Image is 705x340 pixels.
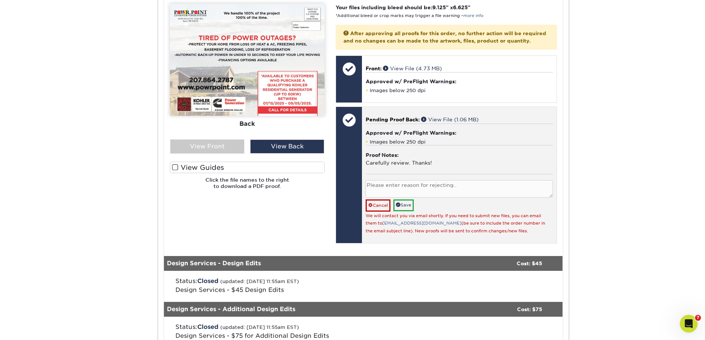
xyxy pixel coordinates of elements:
[366,199,390,211] a: Cancel
[197,323,218,330] span: Closed
[197,277,218,285] span: Closed
[680,315,698,333] iframe: Intercom live chat
[517,306,542,312] strong: Cost: $75
[220,279,299,284] small: (updated: [DATE] 11:55am EST)
[170,139,244,154] div: View Front
[2,317,63,337] iframe: Google Customer Reviews
[343,30,546,44] strong: After approving all proofs for this order, no further action will be required and no changes can ...
[432,4,446,10] span: 9.125
[170,162,325,173] label: View Guides
[366,145,553,174] div: Carefully review. Thanks!
[170,177,325,195] h6: Click the file names to the right to download a PDF proof.
[220,324,299,330] small: (updated: [DATE] 11:55am EST)
[517,260,542,266] strong: Cost: $45
[453,4,468,10] span: 6.625
[167,306,295,313] strong: Design Services - Additional Design Edits
[167,260,261,267] strong: Design Services - Design Edits
[366,87,553,94] li: Images below 250 dpi
[366,117,420,122] span: Pending Proof Back:
[336,13,483,18] small: *Additional bleed or crop marks may trigger a file warning –
[366,213,545,233] small: We will contact you via email shortly. If you need to submit new files, you can email them to (be...
[366,130,553,136] h4: Approved w/ PreFlight Warnings:
[382,221,461,226] a: [EMAIL_ADDRESS][DOMAIN_NAME]
[463,13,483,18] a: more info
[336,4,470,10] strong: Your files including bleed should be: " x "
[366,78,553,84] h4: Approved w/ PreFlight Warnings:
[366,65,382,71] span: Front:
[393,199,414,211] a: Save
[366,139,553,145] li: Images below 250 dpi
[175,332,329,339] span: Design Services - $75 for Additional Design Edits
[170,277,428,294] div: Status:
[695,315,701,321] span: 7
[366,152,399,158] strong: Proof Notes:
[175,286,284,293] span: Design Services - $45 Design Edits
[250,139,324,154] div: View Back
[170,116,325,132] div: Back
[421,117,479,122] a: View File (1.06 MB)
[383,65,442,71] a: View File (4.73 MB)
